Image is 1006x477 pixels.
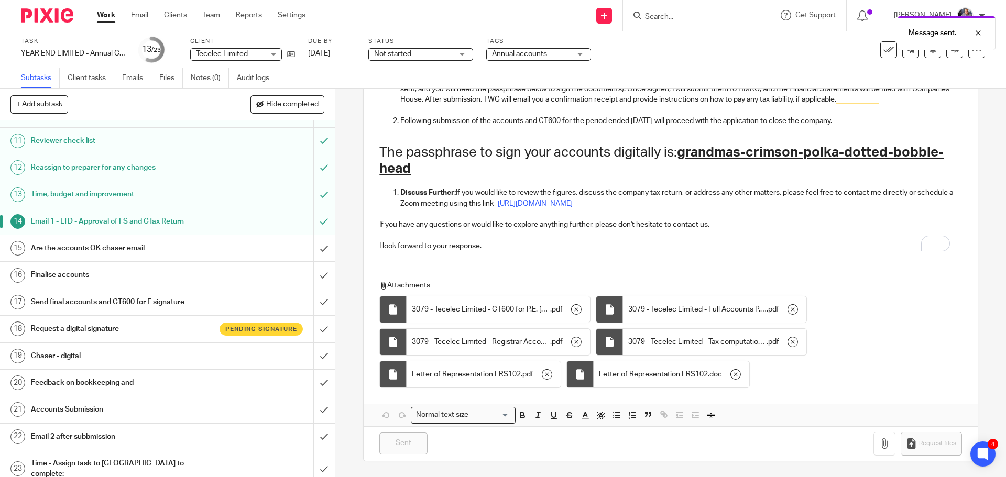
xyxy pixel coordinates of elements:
[407,296,590,323] div: .
[368,37,473,46] label: Status
[407,361,561,387] div: .
[196,50,248,58] span: Tecelec Limited
[225,325,297,334] span: Pending signature
[10,187,25,202] div: 13
[97,10,115,20] a: Work
[31,240,212,256] h1: Are the accounts OK chaser email
[522,369,533,380] span: pdf
[594,361,749,387] div: .
[10,295,25,309] div: 17
[236,10,262,20] a: Reports
[909,28,956,38] p: Message sent.
[151,47,161,53] small: /23
[768,337,779,347] span: pdf
[31,214,212,229] h1: Email 1 - LTD - Approval of FS and CTax Return
[31,402,212,417] h1: Accounts Submission
[31,133,212,149] h1: Reviewer check list
[400,187,961,209] p: If you would like to review the figures, discuss the company tax return, or address any other mat...
[988,439,998,449] div: 4
[31,348,212,364] h1: Chaser - digital
[413,409,471,420] span: Normal text size
[623,329,806,355] div: .
[31,294,212,310] h1: Send final accounts and CT600 for E signature
[407,329,590,355] div: .
[21,37,126,46] label: Task
[31,186,212,202] h1: Time, budget and improvement
[412,304,550,315] span: 3079 - Tecelec Limited - CT600 for P.E. [DATE]
[10,214,25,229] div: 14
[191,68,229,88] a: Notes (0)
[379,280,942,291] p: Attachments
[10,268,25,283] div: 16
[308,37,355,46] label: Due by
[411,407,516,423] div: Search for option
[400,116,961,126] p: Following submission of the accounts and CT600 for the period ended [DATE] will proceed with the ...
[10,160,25,175] div: 12
[412,369,521,380] span: Letter of Representation FRS102
[237,68,277,88] a: Audit logs
[10,349,25,363] div: 19
[308,50,330,57] span: [DATE]
[901,432,961,456] button: Request files
[400,189,456,196] strong: Discuss Further:
[31,429,212,445] h1: Email 2 after subbmission
[628,337,767,347] span: 3079 - Tecelec Limited - Tax computation for P.E. [DATE]
[31,160,212,175] h1: Reassign to preparer for any changes
[159,68,183,88] a: Files
[266,101,319,109] span: Hide completed
[379,145,961,177] h1: The passphrase to sign your accounts digitally is:
[10,375,25,390] div: 20
[957,7,974,24] img: -%20%20-%20studio@ingrained.co.uk%20for%20%20-20220223%20at%20101413%20-%201W1A2026.jpg
[498,200,573,207] a: [URL][DOMAIN_NAME]
[164,10,187,20] a: Clients
[552,337,563,347] span: pdf
[278,10,305,20] a: Settings
[10,134,25,148] div: 11
[31,321,212,337] h1: Request a digital signature
[379,219,961,230] p: If you have any questions or would like to explore anything further, please don't hesitate to con...
[203,10,220,20] a: Team
[21,68,60,88] a: Subtasks
[68,68,114,88] a: Client tasks
[190,37,295,46] label: Client
[10,461,25,476] div: 23
[709,369,722,380] span: doc
[21,48,126,59] div: YEAR END LIMITED - Annual COMPANY accounts and CT600 return
[599,369,708,380] span: Letter of Representation FRS102
[552,304,563,315] span: pdf
[31,267,212,283] h1: Finalise accounts
[10,402,25,417] div: 21
[122,68,151,88] a: Emails
[472,409,509,420] input: Search for option
[919,439,956,448] span: Request files
[623,296,806,323] div: .
[21,8,73,23] img: Pixie
[250,95,324,113] button: Hide completed
[379,432,428,455] input: Sent
[142,43,161,56] div: 13
[10,429,25,444] div: 22
[400,73,961,116] p: If you're satisfied with the figures and the company tax return is accurate, I can send the docum...
[10,95,68,113] button: + Add subtask
[628,304,767,315] span: 3079 - Tecelec Limited - Full Accounts P.E. [DATE]
[379,241,961,251] p: I look forward to your response.
[131,10,148,20] a: Email
[768,304,779,315] span: pdf
[412,337,550,347] span: 3079 - Tecelec Limited - Registrar Accounts P.E. [DATE]
[10,321,25,336] div: 18
[374,50,411,58] span: Not started
[486,37,591,46] label: Tags
[492,50,547,58] span: Annual accounts
[10,241,25,256] div: 15
[31,375,212,391] h1: Feedback on bookkeeping and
